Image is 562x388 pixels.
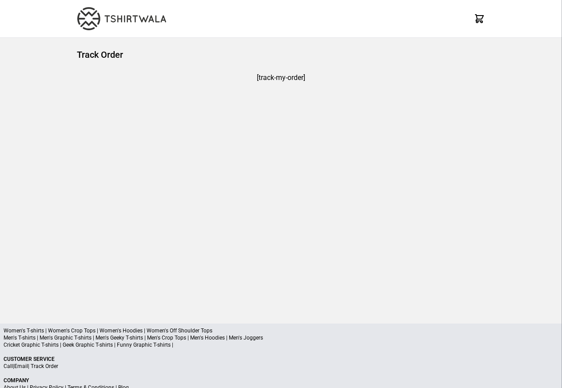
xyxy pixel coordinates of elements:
img: TW-LOGO-400-104.png [77,7,166,30]
p: Women's T-shirts | Women's Crop Tops | Women's Hoodies | Women's Off Shoulder Tops [4,327,558,334]
div: [track-my-order] [77,72,485,84]
a: Track Order [31,363,58,369]
p: Men's T-shirts | Men's Graphic T-shirts | Men's Geeky T-shirts | Men's Crop Tops | Men's Hoodies ... [4,334,558,341]
p: | | [4,363,558,370]
a: Email [14,363,28,369]
h1: Track Order [77,48,485,61]
p: Customer Service [4,356,558,363]
a: Call [4,363,13,369]
p: Cricket Graphic T-shirts | Geek Graphic T-shirts | Funny Graphic T-shirts | [4,341,558,348]
p: Company [4,377,558,384]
